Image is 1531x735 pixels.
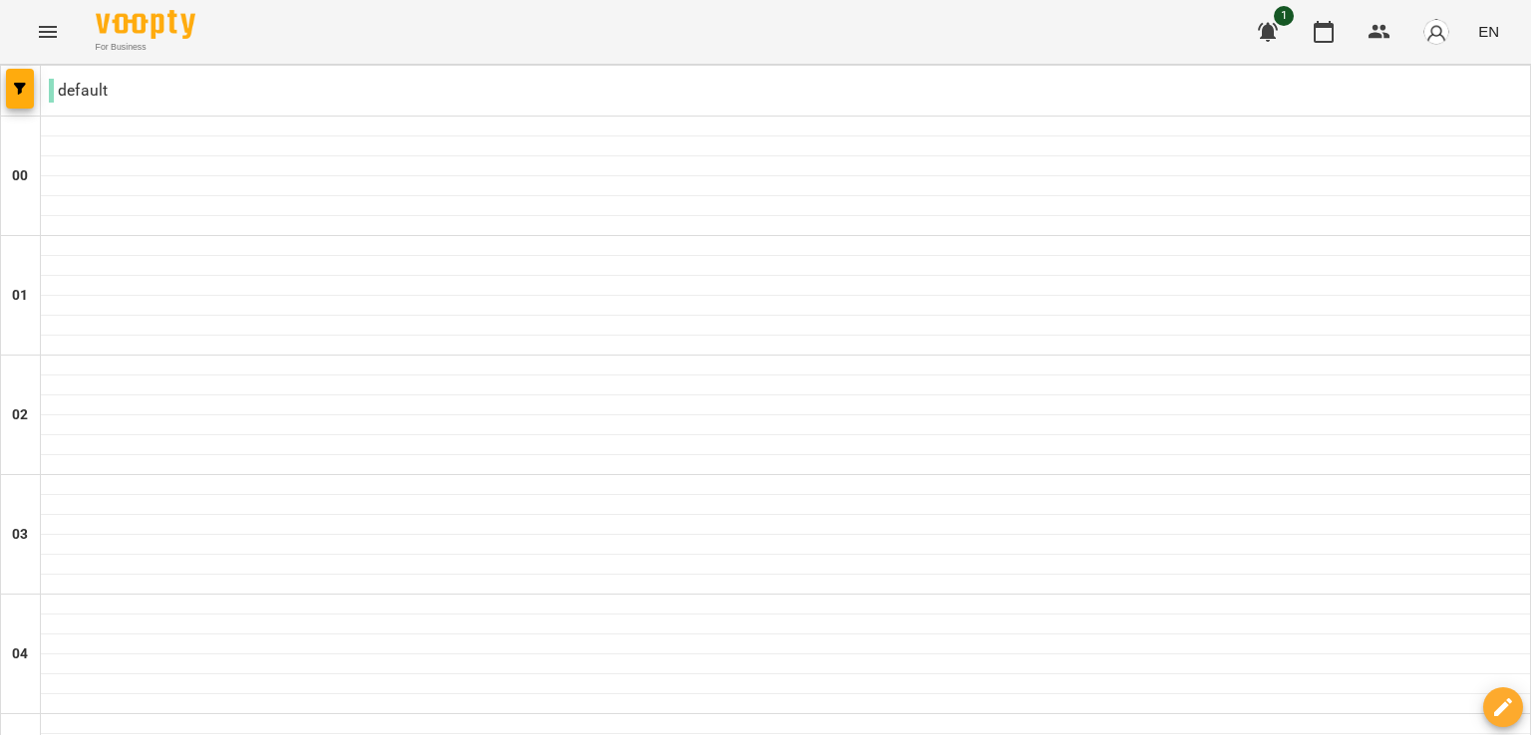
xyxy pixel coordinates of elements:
h6: 02 [12,404,28,426]
h6: 01 [12,285,28,307]
span: EN [1478,21,1499,42]
span: For Business [96,41,195,54]
h6: 00 [12,165,28,187]
img: Voopty Logo [96,10,195,39]
span: 1 [1274,6,1294,26]
button: EN [1470,13,1507,50]
h6: 03 [12,524,28,546]
p: default [49,79,108,103]
img: avatar_s.png [1422,18,1450,46]
h6: 04 [12,643,28,665]
button: Menu [24,8,72,56]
